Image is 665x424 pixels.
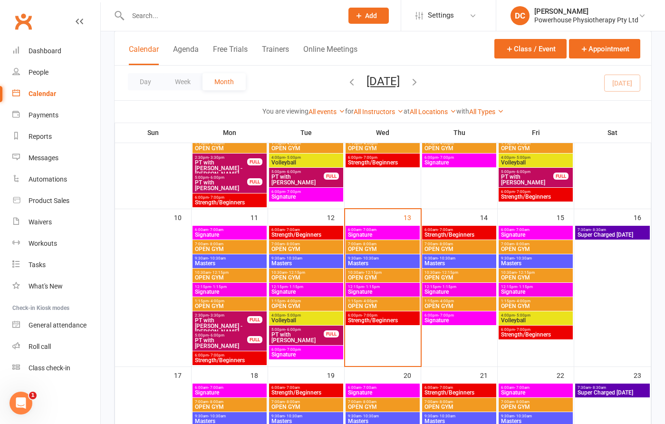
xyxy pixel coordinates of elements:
[424,275,494,280] span: OPEN GYM
[324,330,339,337] div: FULL
[404,367,421,383] div: 20
[194,200,265,205] span: Strength/Beginners
[262,45,289,65] button: Trainers
[213,45,248,65] button: Free Trials
[29,240,57,247] div: Workouts
[347,145,418,151] span: OPEN GYM
[438,400,453,404] span: - 8:00am
[364,270,382,275] span: - 12:15pm
[501,260,571,266] span: Masters
[362,141,377,145] span: - 4:00pm
[498,123,574,143] th: Fri
[577,232,648,238] span: Super Charged [DATE]
[634,367,651,383] div: 23
[29,197,69,204] div: Product Sales
[501,328,571,332] span: 6:00pm
[285,141,301,145] span: - 4:00pm
[285,170,301,174] span: - 6:00pm
[271,352,341,357] span: Signature
[634,209,651,225] div: 16
[347,414,418,418] span: 9:30am
[501,404,571,410] span: OPEN GYM
[410,108,456,116] a: All Locations
[271,270,341,275] span: 10:30am
[271,141,341,145] span: 1:15pm
[29,175,67,183] div: Automations
[347,303,418,309] span: OPEN GYM
[173,45,199,65] button: Agenda
[515,170,530,174] span: - 6:00pm
[12,169,100,190] a: Automations
[361,400,376,404] span: - 8:00am
[247,336,262,343] div: FULL
[501,242,571,246] span: 7:00am
[209,313,224,318] span: - 3:30pm
[251,367,268,383] div: 18
[271,174,324,185] span: PT with [PERSON_NAME]
[194,145,265,151] span: OPEN GYM
[303,45,357,65] button: Online Meetings
[517,270,535,275] span: - 12:15pm
[285,242,300,246] span: - 8:00am
[271,385,341,390] span: 6:00am
[271,155,341,160] span: 4:00pm
[29,111,58,119] div: Payments
[285,313,301,318] span: - 5:00pm
[574,123,651,143] th: Sat
[271,299,341,303] span: 1:15pm
[577,390,648,395] span: Super Charged [DATE]
[12,233,100,254] a: Workouts
[428,5,454,26] span: Settings
[271,256,341,260] span: 9:30am
[194,160,248,177] span: PT with [PERSON_NAME] - [PERSON_NAME]
[501,270,571,275] span: 10:30am
[285,347,301,352] span: - 7:00pm
[424,313,494,318] span: 6:00pm
[128,73,163,90] button: Day
[29,282,63,290] div: What's New
[194,404,265,410] span: OPEN GYM
[501,228,571,232] span: 6:00am
[501,285,571,289] span: 12:15pm
[511,6,530,25] div: DC
[441,285,456,289] span: - 1:15pm
[501,256,571,260] span: 9:30am
[194,357,265,363] span: Strength/Beginners
[501,318,571,323] span: Volleyball
[29,218,52,226] div: Waivers
[557,367,574,383] div: 22
[285,414,302,418] span: - 10:30am
[362,313,377,318] span: - 7:00pm
[347,313,418,318] span: 6:00pm
[194,299,265,303] span: 1:15pm
[194,318,248,335] span: PT with [PERSON_NAME] - [PERSON_NAME]
[345,123,421,143] th: Wed
[11,10,35,33] a: Clubworx
[577,385,648,390] span: 7:30am
[174,209,191,225] div: 10
[12,212,100,233] a: Waivers
[12,40,100,62] a: Dashboard
[174,367,191,383] div: 17
[424,385,494,390] span: 6:00am
[591,228,606,232] span: - 8:30am
[557,209,574,225] div: 15
[285,256,302,260] span: - 10:30am
[361,256,379,260] span: - 10:30am
[209,333,224,337] span: - 6:00pm
[285,155,301,160] span: - 5:00pm
[501,313,571,318] span: 4:00pm
[251,209,268,225] div: 11
[424,160,494,165] span: Signature
[501,145,571,151] span: OPEN GYM
[271,400,341,404] span: 7:00am
[271,190,341,194] span: 6:00pm
[125,9,336,22] input: Search...
[424,228,494,232] span: 6:00am
[501,141,571,145] span: 1:15pm
[362,299,377,303] span: - 4:00pm
[438,299,454,303] span: - 4:00pm
[424,400,494,404] span: 7:00am
[438,313,454,318] span: - 7:00pm
[271,160,341,165] span: Volleyball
